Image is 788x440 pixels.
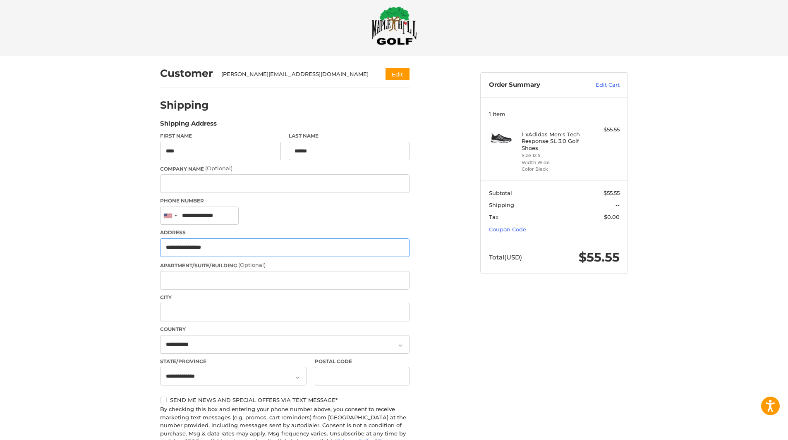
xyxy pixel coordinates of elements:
[160,326,410,333] label: Country
[160,132,281,140] label: First Name
[578,81,620,89] a: Edit Cart
[489,190,512,196] span: Subtotal
[160,397,410,403] label: Send me news and special offers via text message*
[489,81,578,89] h3: Order Summary
[160,261,410,269] label: Apartment/Suite/Building
[160,294,410,301] label: City
[160,67,213,80] h2: Customer
[489,202,514,208] span: Shipping
[160,164,410,173] label: Company Name
[522,159,585,166] li: Width Wide
[205,165,232,171] small: (Optional)
[160,119,217,132] legend: Shipping Address
[160,197,410,205] label: Phone Number
[720,418,788,440] iframe: Google Customer Reviews
[489,111,620,117] h3: 1 Item
[315,358,410,365] label: Postal Code
[221,70,370,78] div: [PERSON_NAME][EMAIL_ADDRESS][DOMAIN_NAME]
[160,207,180,225] div: United States: +1
[522,166,585,173] li: Color Black
[587,126,620,134] div: $55.55
[579,250,620,265] span: $55.55
[522,131,585,151] h4: 1 x Adidas Men's Tech Response SL 3.0 Golf Shoes
[160,99,209,112] h2: Shipping
[386,68,410,80] button: Edit
[160,358,307,365] label: State/Province
[522,152,585,159] li: Size 12.5
[604,214,620,220] span: $0.00
[489,253,522,261] span: Total (USD)
[238,262,266,268] small: (Optional)
[371,6,417,45] img: Maple Hill Golf
[489,214,498,220] span: Tax
[160,229,410,236] label: Address
[604,190,620,196] span: $55.55
[489,226,526,233] a: Coupon Code
[616,202,620,208] span: --
[289,132,410,140] label: Last Name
